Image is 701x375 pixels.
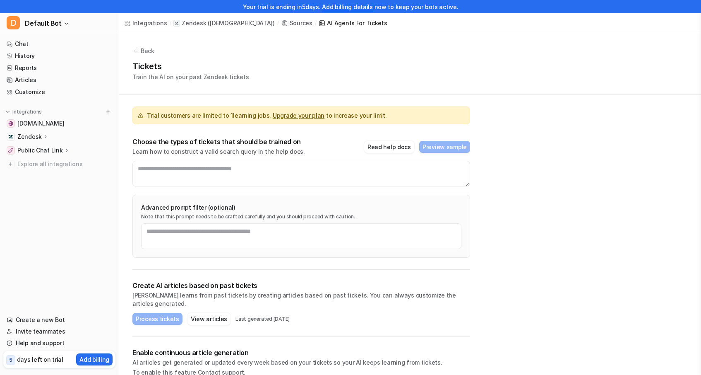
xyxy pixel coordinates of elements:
[187,313,230,325] button: View articles
[132,138,305,146] p: Choose the types of tickets that should be trained on
[3,62,115,74] a: Reports
[76,353,113,365] button: Add billing
[17,355,63,364] p: days left on trial
[9,356,12,364] p: 5
[141,213,461,220] p: Note that this prompt needs to be crafted carefully and you should proceed with caution.
[290,19,312,27] div: Sources
[8,121,13,126] img: www.voordeelwijnen.nl
[79,355,109,364] p: Add billing
[281,19,312,27] a: Sources
[208,19,274,27] p: ( [DEMOGRAPHIC_DATA] )
[132,73,249,81] p: Train the AI on your past Zendesk tickets
[319,19,387,27] a: AI Agents for tickets
[132,19,167,27] div: Integrations
[25,17,62,29] span: Default Bot
[105,109,111,115] img: menu_add.svg
[3,118,115,129] a: www.voordeelwijnen.nl[DOMAIN_NAME]
[273,112,324,119] a: Upgrade your plan
[141,203,461,212] p: Advanced prompt filter (optional)
[277,19,279,27] span: /
[3,50,115,62] a: History
[12,109,42,115] p: Integrations
[182,19,206,27] p: Zendesk
[7,160,15,168] img: explore all integrations
[7,16,20,29] span: D
[17,133,42,141] p: Zendesk
[132,281,470,290] p: Create AI articles based on past tickets
[132,60,249,73] h1: Tickets
[147,111,387,120] span: Trial customers are limited to 1 learning jobs. to increase your limit.
[419,141,470,153] button: Preview sample
[8,134,13,139] img: Zendesk
[3,108,44,116] button: Integrations
[132,148,305,156] p: Learn how to construct a valid search query in the help docs.
[364,141,414,153] button: Read help docs
[132,291,470,308] p: [PERSON_NAME] learns from past tickets by creating articles based on past tickets. You can always...
[3,326,115,337] a: Invite teammates
[132,348,470,357] p: Enable continuous article generation
[235,316,290,322] p: Last generated [DATE]
[3,158,115,170] a: Explore all integrations
[315,19,317,27] span: /
[5,109,11,115] img: expand menu
[3,74,115,86] a: Articles
[3,38,115,50] a: Chat
[327,19,387,27] div: AI Agents for tickets
[3,314,115,326] a: Create a new Bot
[17,157,112,171] span: Explore all integrations
[141,46,154,55] p: Back
[17,146,63,155] p: Public Chat Link
[124,19,167,27] a: Integrations
[132,313,182,325] button: Process tickets
[322,3,373,10] a: Add billing details
[3,86,115,98] a: Customize
[170,19,171,27] span: /
[173,19,274,27] a: Zendesk([DEMOGRAPHIC_DATA])
[8,148,13,153] img: Public Chat Link
[132,358,470,367] p: AI articles get generated or updated every week based on your tickets so your AI keeps learning f...
[3,337,115,349] a: Help and support
[17,119,64,128] span: [DOMAIN_NAME]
